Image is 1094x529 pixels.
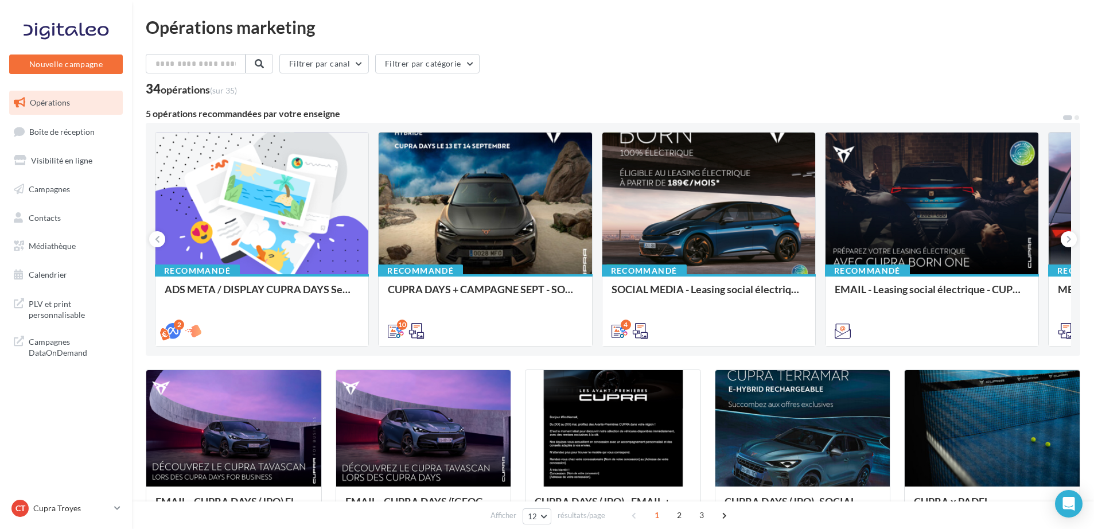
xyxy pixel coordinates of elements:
div: Opérations marketing [146,18,1080,36]
div: SOCIAL MEDIA - Leasing social électrique - CUPRA Born [612,283,806,306]
span: 12 [528,512,538,521]
div: Recommandé [155,264,240,277]
span: Campagnes DataOnDemand [29,334,118,359]
span: PLV et print personnalisable [29,296,118,321]
span: Boîte de réception [29,126,95,136]
button: Nouvelle campagne [9,55,123,74]
a: CT Cupra Troyes [9,497,123,519]
div: EMAIL - Leasing social électrique - CUPRA Born One [835,283,1029,306]
div: CUPRA DAYS (JPO)- SOCIAL MEDIA [725,496,881,519]
span: Médiathèque [29,241,76,251]
div: opérations [161,84,237,95]
div: Open Intercom Messenger [1055,490,1083,518]
div: 2 [174,320,184,330]
div: 5 opérations recommandées par votre enseigne [146,109,1062,118]
span: 1 [648,506,666,524]
a: Opérations [7,91,125,115]
span: 2 [670,506,688,524]
a: PLV et print personnalisable [7,291,125,325]
button: 12 [523,508,552,524]
span: Calendrier [29,270,67,279]
div: ADS META / DISPLAY CUPRA DAYS Septembre 2025 [165,283,359,306]
div: EMAIL - CUPRA DAYS (JPO) Fleet Générique [155,496,312,519]
div: EMAIL - CUPRA DAYS ([GEOGRAPHIC_DATA]) Private Générique [345,496,502,519]
div: 34 [146,83,237,95]
a: Médiathèque [7,234,125,258]
span: CT [15,503,25,514]
div: CUPRA DAYS (JPO) - EMAIL + SMS [535,496,691,519]
div: Recommandé [825,264,910,277]
span: Afficher [490,510,516,521]
a: Campagnes DataOnDemand [7,329,125,363]
button: Filtrer par catégorie [375,54,480,73]
span: Campagnes [29,184,70,194]
span: Opérations [30,98,70,107]
div: 4 [621,320,631,330]
span: résultats/page [558,510,605,521]
span: 3 [692,506,711,524]
button: Filtrer par canal [279,54,369,73]
a: Visibilité en ligne [7,149,125,173]
div: Recommandé [602,264,687,277]
span: (sur 35) [210,85,237,95]
div: Recommandé [378,264,463,277]
div: CUPRA DAYS + CAMPAGNE SEPT - SOCIAL MEDIA [388,283,582,306]
div: CUPRA x PADEL [914,496,1070,519]
a: Campagnes [7,177,125,201]
div: 10 [397,320,407,330]
p: Cupra Troyes [33,503,110,514]
span: Contacts [29,212,61,222]
a: Contacts [7,206,125,230]
a: Calendrier [7,263,125,287]
span: Visibilité en ligne [31,155,92,165]
a: Boîte de réception [7,119,125,144]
